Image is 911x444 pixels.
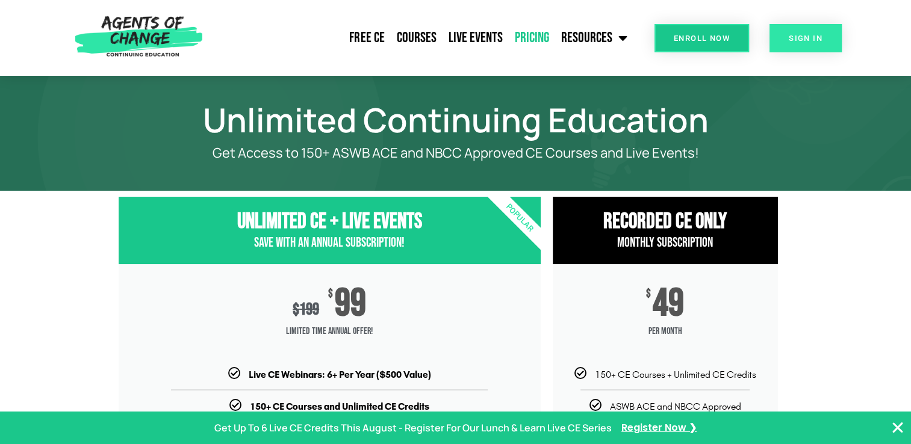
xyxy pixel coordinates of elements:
a: Enroll Now [654,24,749,52]
span: Limited Time Annual Offer! [119,319,541,344]
h1: Unlimited Continuing Education [113,106,799,134]
a: Register Now ❯ [621,419,697,437]
p: Get Access to 150+ ASWB ACE and NBCC Approved CE Courses and Live Events! [161,146,751,161]
a: Free CE [343,23,390,53]
span: Enroll Now [674,34,730,42]
a: Live Events [442,23,508,53]
span: 99 [335,288,366,319]
span: per month [553,319,778,344]
h3: RECORDED CE ONly [553,209,778,235]
span: $ [328,288,333,300]
div: Popular [450,149,589,288]
div: 199 [293,300,319,319]
nav: Menu [208,23,633,53]
p: Get Up To 6 Live CE Credits This August - Register For Our Lunch & Learn Live CE Series [214,419,612,437]
span: Save with an Annual Subscription! [254,235,405,251]
a: SIGN IN [770,24,842,52]
span: SIGN IN [789,34,822,42]
span: $ [646,288,651,300]
span: $ [293,300,299,319]
span: 150+ CE Courses + Unlimited CE Credits [595,369,756,380]
a: Resources [555,23,633,53]
span: Monthly Subscription [617,235,713,251]
a: Pricing [508,23,555,53]
a: Courses [390,23,442,53]
b: Live CE Webinars: 6+ Per Year ($500 Value) [249,369,431,380]
b: 150+ CE Courses and Unlimited CE Credits [250,401,429,412]
span: ASWB ACE and NBCC Approved [610,401,741,412]
h3: Unlimited CE + Live Events [119,209,541,235]
button: Close Banner [891,421,905,435]
span: 49 [653,288,684,319]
